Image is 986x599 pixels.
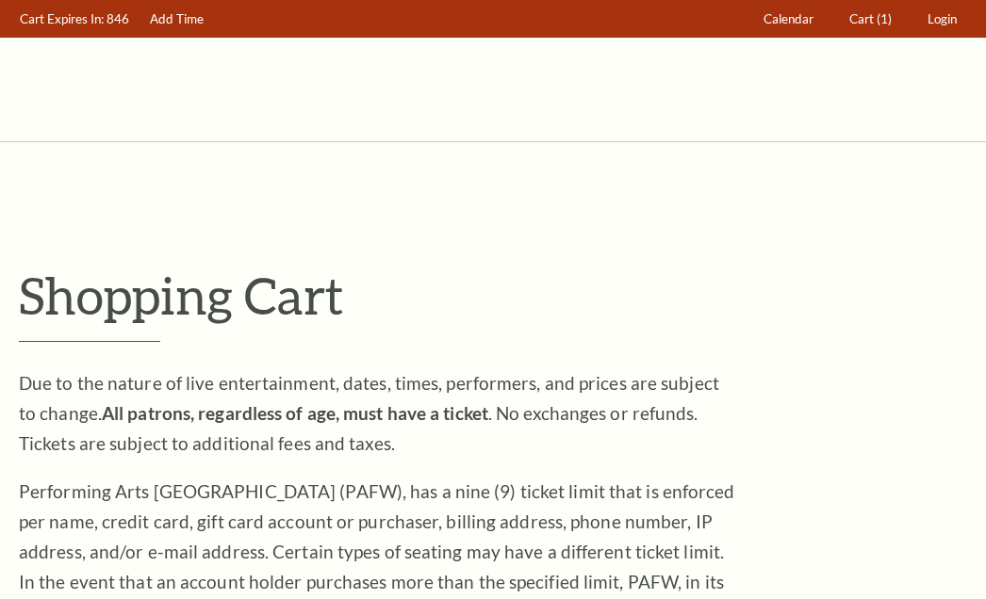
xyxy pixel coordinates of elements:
span: (1) [877,11,892,26]
span: Calendar [764,11,813,26]
a: Cart (1) [841,1,901,38]
span: Cart [849,11,874,26]
span: Due to the nature of live entertainment, dates, times, performers, and prices are subject to chan... [19,372,719,454]
a: Add Time [141,1,213,38]
span: Login [928,11,957,26]
strong: All patrons, regardless of age, must have a ticket [102,402,488,424]
span: 846 [107,11,129,26]
span: Cart Expires In: [20,11,104,26]
a: Calendar [755,1,823,38]
a: Login [919,1,966,38]
p: Shopping Cart [19,265,967,326]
